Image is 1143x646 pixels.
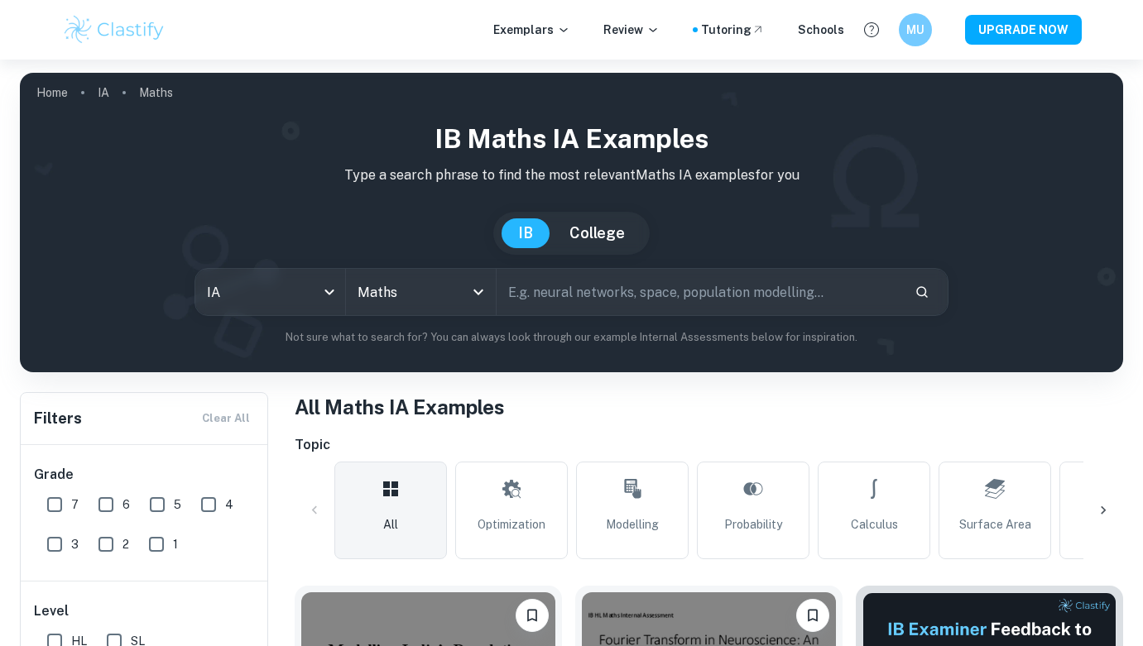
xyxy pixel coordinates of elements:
[33,329,1110,346] p: Not sure what to search for? You can always look through our example Internal Assessments below f...
[34,407,82,430] h6: Filters
[959,515,1031,534] span: Surface Area
[295,435,1123,455] h6: Topic
[516,599,549,632] button: Bookmark
[493,21,570,39] p: Exemplars
[965,15,1082,45] button: UPGRADE NOW
[857,16,886,44] button: Help and Feedback
[122,495,130,514] span: 6
[98,81,109,104] a: IA
[225,495,233,514] span: 4
[34,465,256,485] h6: Grade
[71,495,79,514] span: 7
[173,535,178,553] span: 1
[724,515,782,534] span: Probability
[295,392,1123,422] h1: All Maths IA Examples
[908,278,936,306] button: Search
[139,84,173,102] p: Maths
[899,13,932,46] button: MU
[497,269,901,315] input: E.g. neural networks, space, population modelling...
[701,21,765,39] a: Tutoring
[195,269,345,315] div: IA
[606,515,659,534] span: Modelling
[553,218,641,248] button: College
[467,280,490,304] button: Open
[798,21,844,39] a: Schools
[905,21,924,39] h6: MU
[62,13,167,46] img: Clastify logo
[20,73,1123,372] img: profile cover
[34,601,256,621] h6: Level
[478,515,545,534] span: Optimization
[603,21,660,39] p: Review
[502,218,550,248] button: IB
[122,535,129,553] span: 2
[383,515,398,534] span: All
[796,599,829,632] button: Bookmark
[851,515,898,534] span: Calculus
[71,535,79,553] span: 3
[33,165,1110,185] p: Type a search phrase to find the most relevant Maths IA examples for you
[33,119,1110,159] h1: IB Maths IA examples
[36,81,68,104] a: Home
[174,495,181,514] span: 5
